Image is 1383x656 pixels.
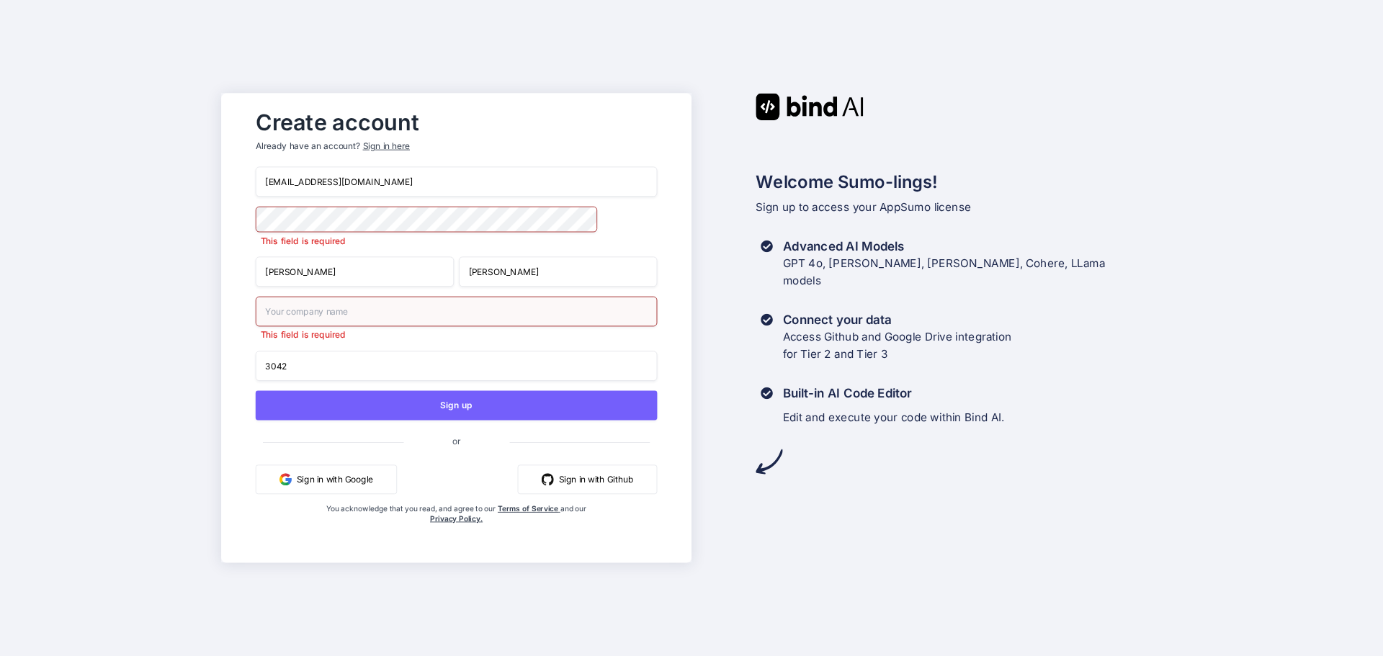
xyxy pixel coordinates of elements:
input: Email [256,167,658,197]
div: Sign in here [363,140,410,152]
img: github [542,473,554,485]
h2: Welcome Sumo-lings! [756,169,1162,195]
h3: Built-in AI Code Editor [783,385,1005,402]
button: Sign in with Github [518,464,658,494]
h3: Advanced AI Models [783,238,1106,255]
p: Already have an account? [256,140,658,152]
input: Your company name [256,297,658,327]
p: Sign up to access your AppSumo license [756,199,1162,216]
input: First Name [256,256,454,287]
p: This field is required [256,329,658,341]
div: You acknowledge that you read, and agree to our and our [323,504,591,553]
a: Terms of Service [498,504,560,513]
p: GPT 4o, [PERSON_NAME], [PERSON_NAME], Cohere, LLama models [783,255,1106,289]
a: Privacy Policy. [430,513,483,523]
span: or [403,426,509,457]
p: Access Github and Google Drive integration for Tier 2 and Tier 3 [783,328,1012,363]
p: Edit and execute your code within Bind AI. [783,409,1005,426]
h3: Connect your data [783,311,1012,328]
input: Last Name [459,256,657,287]
input: Company website [256,351,658,381]
h2: Create account [256,113,658,132]
img: google [279,473,292,485]
img: arrow [756,449,782,475]
button: Sign up [256,390,658,420]
p: This field is required [256,235,658,247]
button: Sign in with Google [256,464,397,494]
img: Bind AI logo [756,94,864,120]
